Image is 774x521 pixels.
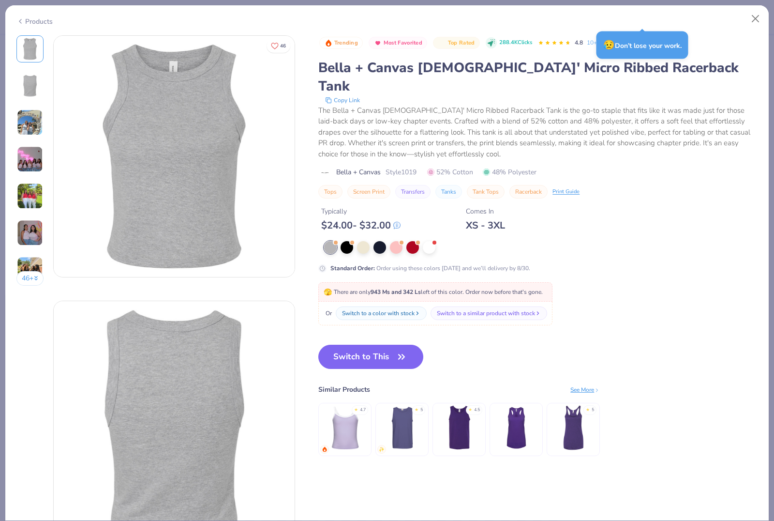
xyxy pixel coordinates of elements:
span: There are only left of this color. Order now before that's gone. [324,288,543,296]
button: Tank Tops [467,185,505,199]
span: 😥 [603,39,615,51]
img: trending.gif [322,446,327,452]
div: Print Guide [552,188,580,196]
span: 288.4K Clicks [499,39,532,47]
button: Close [746,10,765,28]
button: Tanks [435,185,462,199]
button: Badge Button [369,37,427,49]
img: Top Rated sort [438,39,446,47]
div: 5 [420,407,423,414]
img: Comfort Colors Adult Heavyweight RS Tank [379,405,425,451]
button: Tops [318,185,342,199]
img: brand logo [318,169,331,177]
span: Or [324,309,332,318]
img: User generated content [17,146,43,172]
div: Order using these colors [DATE] and we’ll delivery by 8/30. [330,264,530,273]
div: 4.7 [360,407,366,414]
span: 🫣 [324,288,332,297]
div: The Bella + Canvas [DEMOGRAPHIC_DATA]' Micro Ribbed Racerback Tank is the go-to staple that fits ... [318,105,758,160]
div: ★ [468,407,472,411]
img: Fresh Prints Cali Camisole Top [322,405,368,451]
div: XS - 3XL [466,219,505,231]
img: User generated content [17,183,43,209]
div: ★ [415,407,418,411]
button: Screen Print [347,185,390,199]
div: Switch to a similar product with stock [437,309,535,318]
div: 4.8 Stars [538,35,571,51]
div: Products [16,16,53,27]
div: ★ [354,407,358,411]
button: Badge Button [319,37,363,49]
div: Typically [321,206,401,216]
span: 46 [280,44,286,48]
img: Front [18,37,42,61]
img: User generated content [17,257,43,283]
img: User generated content [17,109,43,136]
div: Similar Products [318,384,370,395]
button: Like [267,39,290,53]
button: copy to clipboard [322,95,363,105]
img: newest.gif [379,446,385,452]
img: Next Level Ladies' Ideal Racerback Tank [493,405,539,451]
button: Switch to a color with stock [336,306,427,320]
div: Comes In [466,206,505,216]
button: Racerback [509,185,548,199]
span: 4.8 [575,39,583,46]
div: 5 [592,407,594,414]
img: User generated content [17,220,43,246]
button: 46+ [16,271,44,286]
strong: Standard Order : [330,264,375,272]
span: 52% Cotton [427,167,473,177]
img: Next Level Triblend Racerback Tank [551,405,596,451]
span: Bella + Canvas [336,167,381,177]
span: Style 1019 [386,167,417,177]
div: Switch to a color with stock [342,309,415,318]
button: Transfers [395,185,431,199]
span: 48% Polyester [483,167,536,177]
img: Back [18,74,42,97]
span: Trending [334,40,358,46]
div: Bella + Canvas [DEMOGRAPHIC_DATA]' Micro Ribbed Racerback Tank [318,59,758,95]
strong: 943 Ms and 342 Ls [371,288,421,296]
img: Gildan Adult Heavy Cotton 5.3 Oz. Tank [436,405,482,451]
img: Most Favorited sort [374,39,382,47]
div: Don’t lose your work. [596,31,688,59]
span: Most Favorited [384,40,422,46]
button: Badge Button [433,37,479,49]
div: 4.5 [474,407,480,414]
div: ★ [586,407,590,411]
button: Switch to a similar product with stock [431,306,547,320]
div: $ 24.00 - $ 32.00 [321,219,401,231]
img: Front [54,36,295,277]
div: See More [570,385,600,394]
button: Switch to This [318,345,423,369]
img: Trending sort [325,39,332,47]
a: 10+ Reviews [587,38,627,47]
span: Top Rated [448,40,475,46]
